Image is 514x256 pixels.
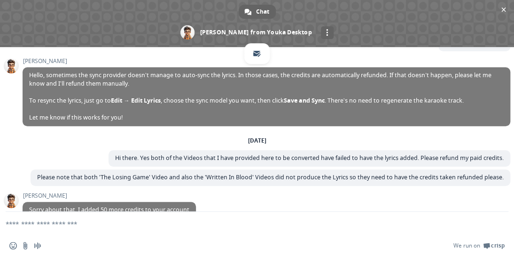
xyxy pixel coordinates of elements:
span: Hi there. Yes both of the Videos that I have provided here to be converted have failed to have th... [115,154,504,162]
span: Edit → Edit Lyrics [111,96,161,104]
a: email [249,45,265,62]
span: [PERSON_NAME] [23,192,196,199]
span: Crisp [491,242,505,249]
a: We run onCrisp [453,242,505,249]
span: Save and Sync [284,96,325,104]
a: Chat [239,5,276,19]
span: Audio message [34,242,41,249]
span: [PERSON_NAME] [23,58,510,64]
span: Chat [256,5,269,19]
span: Hello, sometimes the sync provider doesn’t manage to auto-sync the lyrics. In those cases, the cr... [29,71,491,121]
span: Close chat [498,5,508,15]
span: We run on [453,242,480,249]
textarea: Compose your message... [6,212,486,235]
span: Insert an emoji [9,242,17,249]
span: Please note that both 'The Losing Game' Video and also the 'Written In Blood' Videos did not prod... [37,173,504,181]
span: Send a file [22,242,29,249]
div: [DATE] [248,138,266,144]
span: Sorry about that, I added 50 more credits to your account [29,206,189,214]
